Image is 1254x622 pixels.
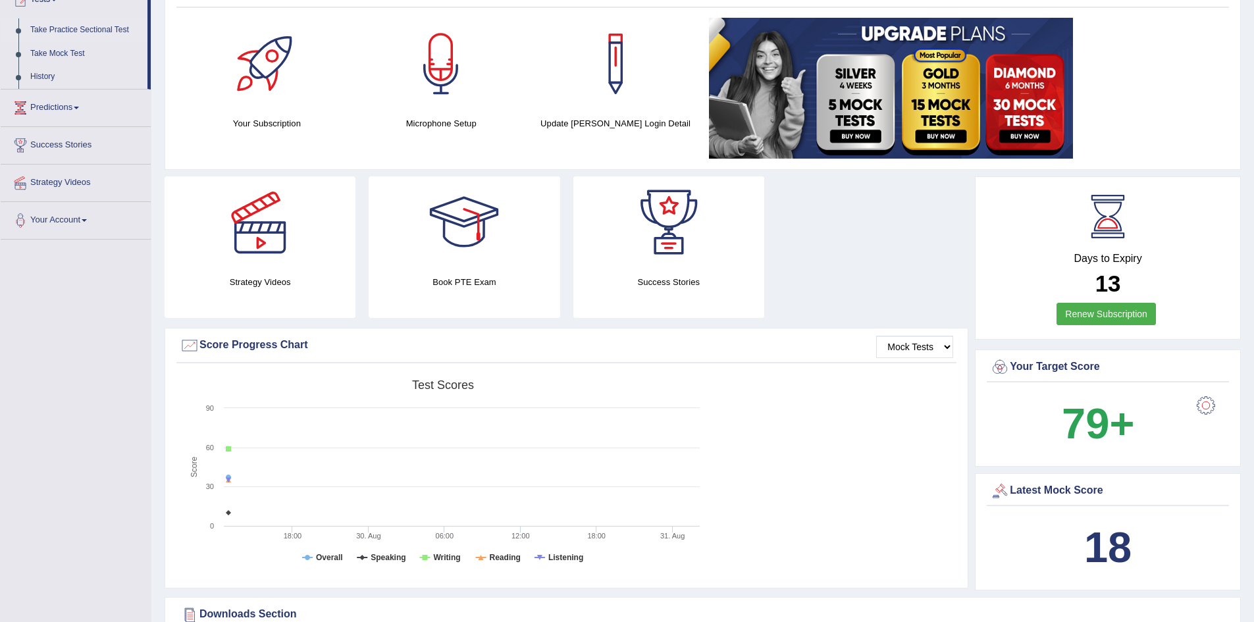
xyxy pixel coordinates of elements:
[206,444,214,452] text: 60
[1,165,151,197] a: Strategy Videos
[1084,523,1132,571] b: 18
[1057,303,1156,325] a: Renew Subscription
[587,532,606,540] text: 18:00
[356,532,380,540] tspan: 30. Aug
[990,253,1226,265] h4: Days to Expiry
[1,127,151,160] a: Success Stories
[206,404,214,412] text: 90
[24,42,147,66] a: Take Mock Test
[709,18,1073,159] img: small5.jpg
[548,553,583,562] tspan: Listening
[190,457,199,478] tspan: Score
[511,532,530,540] text: 12:00
[1,202,151,235] a: Your Account
[490,553,521,562] tspan: Reading
[436,532,454,540] text: 06:00
[210,522,214,530] text: 0
[660,532,685,540] tspan: 31. Aug
[206,482,214,490] text: 30
[24,65,147,89] a: History
[1,90,151,122] a: Predictions
[284,532,302,540] text: 18:00
[990,481,1226,501] div: Latest Mock Score
[165,275,355,289] h4: Strategy Videos
[24,18,147,42] a: Take Practice Sectional Test
[535,117,696,130] h4: Update [PERSON_NAME] Login Detail
[180,336,953,355] div: Score Progress Chart
[369,275,560,289] h4: Book PTE Exam
[361,117,522,130] h4: Microphone Setup
[433,553,460,562] tspan: Writing
[1095,271,1121,296] b: 13
[316,553,343,562] tspan: Overall
[412,378,474,392] tspan: Test scores
[186,117,348,130] h4: Your Subscription
[990,357,1226,377] div: Your Target Score
[1062,400,1134,448] b: 79+
[573,275,764,289] h4: Success Stories
[371,553,405,562] tspan: Speaking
